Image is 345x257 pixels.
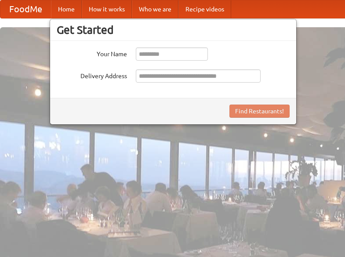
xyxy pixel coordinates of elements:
[178,0,231,18] a: Recipe videos
[57,47,127,58] label: Your Name
[57,69,127,80] label: Delivery Address
[57,23,290,36] h3: Get Started
[0,0,51,18] a: FoodMe
[132,0,178,18] a: Who we are
[51,0,82,18] a: Home
[229,105,290,118] button: Find Restaurants!
[82,0,132,18] a: How it works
